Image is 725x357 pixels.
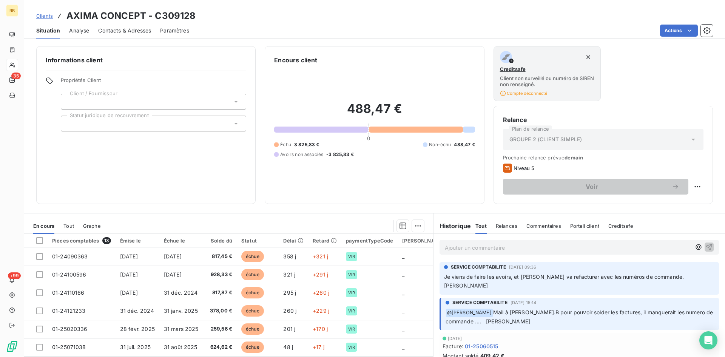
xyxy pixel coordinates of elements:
[283,253,296,260] span: 358 j
[313,308,329,314] span: +229 j
[208,325,232,333] span: 259,56 €
[46,56,246,65] h6: Informations client
[52,237,111,244] div: Pièces comptables
[67,120,73,127] input: Ajouter une valeur
[164,271,182,278] span: [DATE]
[500,66,526,72] span: Creditsafe
[313,289,329,296] span: +260 j
[120,271,138,278] span: [DATE]
[61,77,246,88] span: Propriétés Client
[565,155,583,161] span: demain
[52,344,86,350] span: 01-25071038
[120,238,155,244] div: Émise le
[241,251,264,262] span: échue
[494,46,601,101] button: CreditsafeClient non surveillé ou numéro de SIREN non renseigné.Compte déconnecté
[402,238,444,244] div: [PERSON_NAME]
[164,326,199,332] span: 31 mars 2025
[326,151,354,158] span: -3 825,83 €
[348,254,355,259] span: VIR
[402,326,404,332] span: _
[164,289,198,296] span: 31 déc. 2024
[36,27,60,34] span: Situation
[402,289,404,296] span: _
[443,342,463,350] span: Facture :
[241,305,264,317] span: échue
[402,271,404,278] span: _
[448,336,462,341] span: [DATE]
[475,223,487,229] span: Tout
[6,5,18,17] div: RB
[283,289,296,296] span: 295 j
[313,326,328,332] span: +170 j
[52,289,85,296] span: 01-24110166
[446,309,715,325] span: Mail à [PERSON_NAME].B pour pouvoir solder les factures, il manquerait les numero de commande ......
[11,73,21,79] span: 35
[660,25,698,37] button: Actions
[208,271,232,278] span: 928,33 €
[120,326,155,332] span: 28 févr. 2025
[509,265,537,269] span: [DATE] 09:36
[283,326,295,332] span: 201 j
[294,141,319,148] span: 3 825,83 €
[83,223,101,229] span: Graphe
[164,238,199,244] div: Échue le
[164,308,198,314] span: 31 janv. 2025
[496,223,517,229] span: Relances
[164,344,197,350] span: 31 août 2025
[283,344,293,350] span: 48 j
[509,136,582,143] span: GROUPE 2 (CLIENT SIMPLE)
[283,238,304,244] div: Délai
[367,135,370,141] span: 0
[208,343,232,351] span: 624,62 €
[454,141,475,148] span: 488,47 €
[503,115,703,124] h6: Relance
[503,179,688,195] button: Voir
[98,27,151,34] span: Contacts & Adresses
[208,253,232,260] span: 817,45 €
[500,75,595,87] span: Client non surveillé ou numéro de SIREN non renseigné.
[241,342,264,353] span: échue
[208,289,232,297] span: 817,87 €
[120,308,154,314] span: 31 déc. 2024
[208,238,232,244] div: Solde dû
[526,223,561,229] span: Commentaires
[699,331,717,349] div: Open Intercom Messenger
[511,300,537,305] span: [DATE] 15:14
[33,223,54,229] span: En cours
[120,253,138,260] span: [DATE]
[241,269,264,280] span: échue
[102,237,111,244] span: 13
[313,271,328,278] span: +291 j
[280,141,291,148] span: Échu
[274,56,317,65] h6: Encours client
[402,344,404,350] span: _
[6,340,18,352] img: Logo LeanPay
[8,272,21,279] span: +99
[429,141,451,148] span: Non-échu
[346,238,393,244] div: paymentTypeCode
[52,326,88,332] span: 01-25020336
[348,291,355,295] span: VIR
[36,13,53,19] span: Clients
[313,344,324,350] span: +17 j
[208,307,232,315] span: 378,00 €
[36,12,53,20] a: Clients
[402,253,404,260] span: _
[52,308,86,314] span: 01-24121233
[503,155,703,161] span: Prochaine relance prévue
[402,308,404,314] span: _
[452,299,507,306] span: SERVICE COMPTABILITE
[512,184,672,190] span: Voir
[348,327,355,331] span: VIR
[444,274,689,289] span: Je viens de faire les avoirs, et [PERSON_NAME] va refacturer avec les numéros de commande. [PERSO...
[348,272,355,277] span: VIR
[67,98,73,105] input: Ajouter une valeur
[514,165,534,171] span: Niveau 5
[500,90,547,96] span: Compte déconnecté
[451,264,506,270] span: SERVICE COMPTABILITE
[313,238,337,244] div: Retard
[348,345,355,349] span: VIR
[63,223,74,229] span: Tout
[313,253,328,260] span: +321 j
[66,9,196,23] h3: AXIMA CONCEPT - C309128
